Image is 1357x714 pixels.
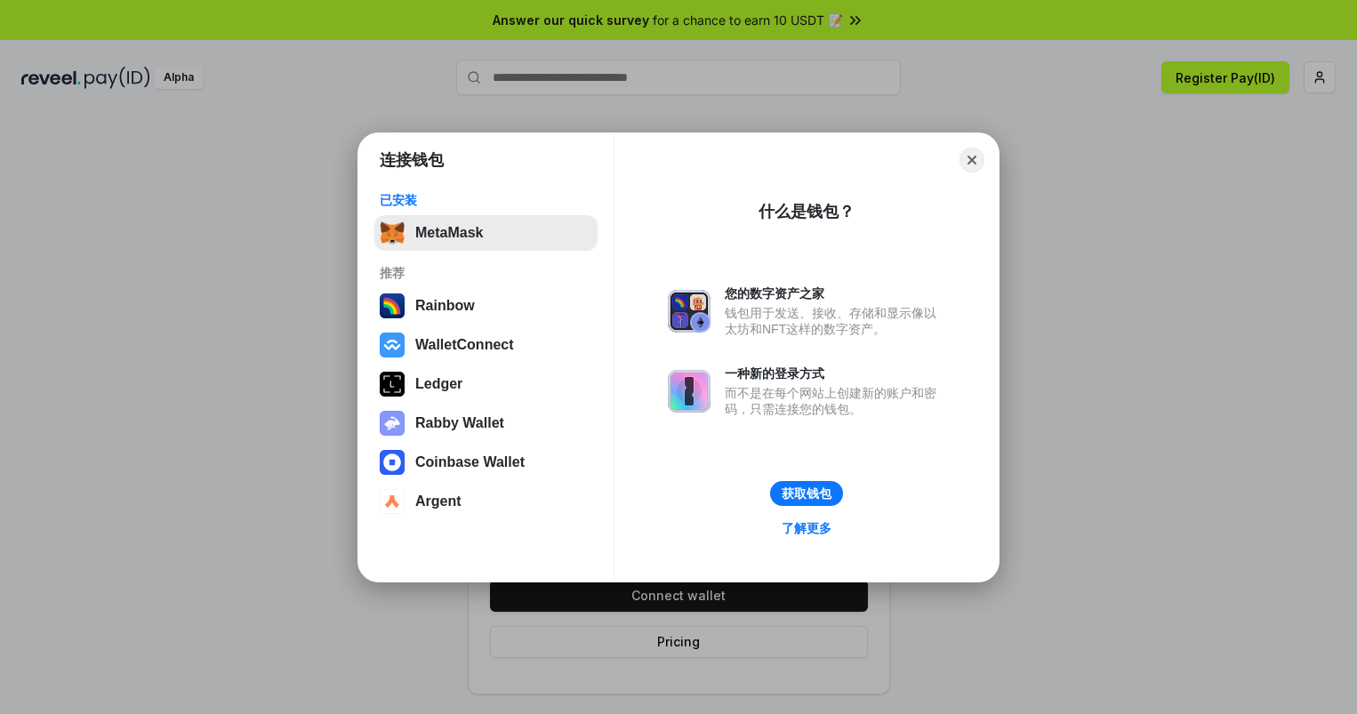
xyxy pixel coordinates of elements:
img: svg+xml,%3Csvg%20xmlns%3D%22http%3A%2F%2Fwww.w3.org%2F2000%2Fsvg%22%20fill%3D%22none%22%20viewBox... [668,290,711,333]
button: MetaMask [374,215,598,251]
img: svg+xml,%3Csvg%20width%3D%2228%22%20height%3D%2228%22%20viewBox%3D%220%200%2028%2028%22%20fill%3D... [380,489,405,514]
a: 了解更多 [771,517,842,540]
div: 您的数字资产之家 [725,285,945,301]
div: 获取钱包 [782,485,831,501]
div: Argent [415,493,462,509]
img: svg+xml,%3Csvg%20width%3D%22120%22%20height%3D%22120%22%20viewBox%3D%220%200%20120%20120%22%20fil... [380,293,405,318]
div: Rabby Wallet [415,415,504,431]
div: 什么是钱包？ [759,201,855,222]
div: 已安装 [380,192,592,208]
div: 钱包用于发送、接收、存储和显示像以太坊和NFT这样的数字资产。 [725,305,945,337]
img: svg+xml,%3Csvg%20xmlns%3D%22http%3A%2F%2Fwww.w3.org%2F2000%2Fsvg%22%20fill%3D%22none%22%20viewBox... [380,411,405,436]
div: 了解更多 [782,520,831,536]
button: Rabby Wallet [374,405,598,441]
img: svg+xml,%3Csvg%20xmlns%3D%22http%3A%2F%2Fwww.w3.org%2F2000%2Fsvg%22%20fill%3D%22none%22%20viewBox... [668,370,711,413]
img: svg+xml,%3Csvg%20width%3D%2228%22%20height%3D%2228%22%20viewBox%3D%220%200%2028%2028%22%20fill%3D... [380,450,405,475]
img: svg+xml,%3Csvg%20fill%3D%22none%22%20height%3D%2233%22%20viewBox%3D%220%200%2035%2033%22%20width%... [380,221,405,245]
div: Rainbow [415,298,475,314]
div: Coinbase Wallet [415,454,525,470]
button: Rainbow [374,288,598,324]
button: Close [960,148,984,172]
h1: 连接钱包 [380,149,444,171]
button: Coinbase Wallet [374,445,598,480]
div: 推荐 [380,265,592,281]
button: Ledger [374,366,598,402]
div: 而不是在每个网站上创建新的账户和密码，只需连接您的钱包。 [725,385,945,417]
button: WalletConnect [374,327,598,363]
div: 一种新的登录方式 [725,365,945,381]
img: svg+xml,%3Csvg%20xmlns%3D%22http%3A%2F%2Fwww.w3.org%2F2000%2Fsvg%22%20width%3D%2228%22%20height%3... [380,372,405,397]
div: Ledger [415,376,462,392]
div: WalletConnect [415,337,514,353]
button: Argent [374,484,598,519]
img: svg+xml,%3Csvg%20width%3D%2228%22%20height%3D%2228%22%20viewBox%3D%220%200%2028%2028%22%20fill%3D... [380,333,405,357]
button: 获取钱包 [770,481,843,506]
div: MetaMask [415,225,483,241]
